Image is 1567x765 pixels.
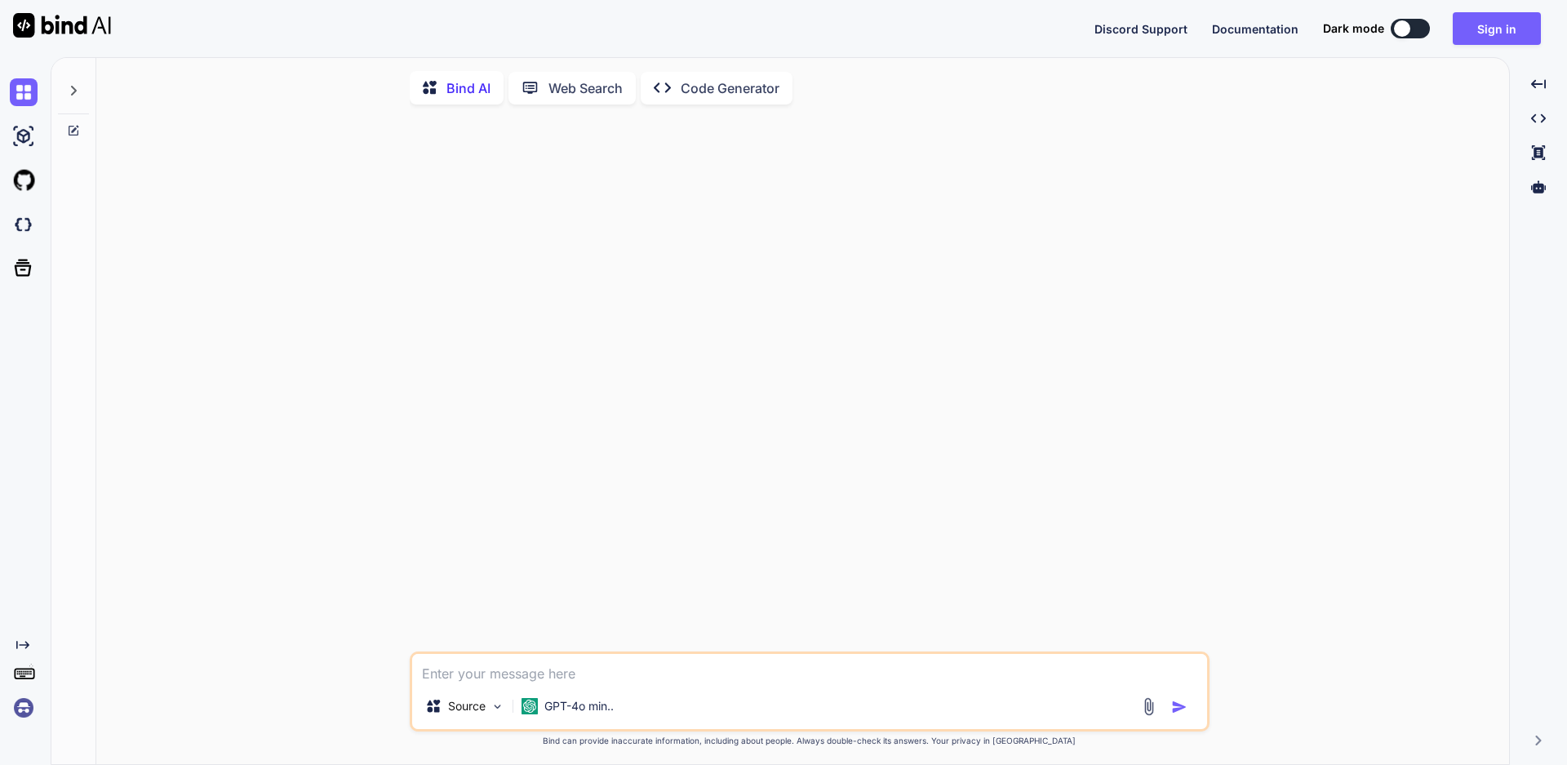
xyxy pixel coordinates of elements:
[522,698,538,714] img: GPT-4o mini
[1453,12,1541,45] button: Sign in
[10,694,38,722] img: signin
[1212,20,1298,38] button: Documentation
[548,78,623,98] p: Web Search
[1139,697,1158,716] img: attachment
[446,78,491,98] p: Bind AI
[10,122,38,150] img: ai-studio
[448,698,486,714] p: Source
[1212,22,1298,36] span: Documentation
[10,78,38,106] img: chat
[1171,699,1187,715] img: icon
[544,698,614,714] p: GPT-4o min..
[491,700,504,714] img: Pick Models
[410,735,1210,747] p: Bind can provide inaccurate information, including about people. Always double-check its answers....
[1094,20,1187,38] button: Discord Support
[681,78,779,98] p: Code Generator
[1323,20,1384,37] span: Dark mode
[10,211,38,238] img: darkCloudIdeIcon
[13,13,111,38] img: Bind AI
[1094,22,1187,36] span: Discord Support
[10,167,38,194] img: githubLight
